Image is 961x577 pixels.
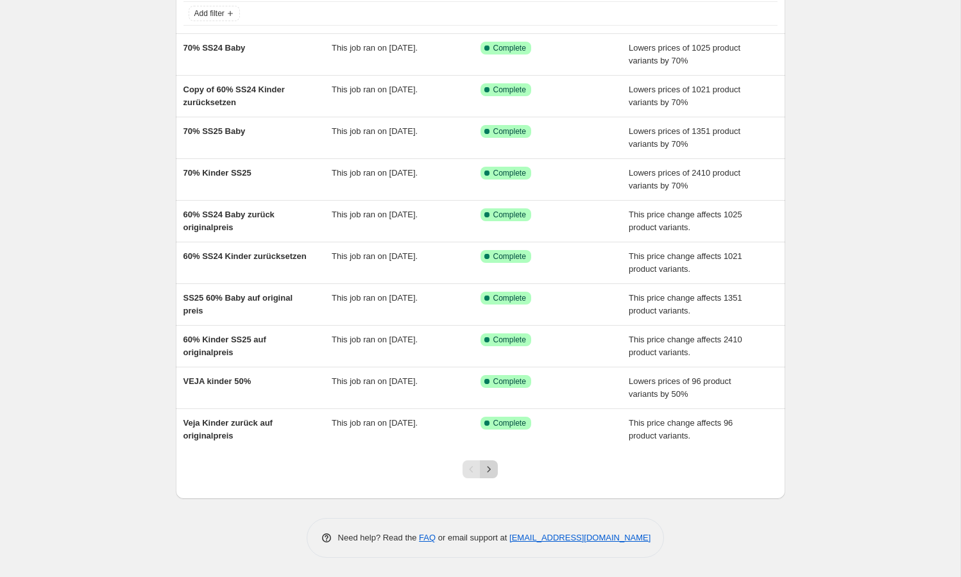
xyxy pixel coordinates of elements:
[480,460,498,478] button: Next
[332,251,418,261] span: This job ran on [DATE].
[332,43,418,53] span: This job ran on [DATE].
[332,293,418,303] span: This job ran on [DATE].
[493,168,526,178] span: Complete
[183,43,246,53] span: 70% SS24 Baby
[436,533,509,542] span: or email support at
[629,126,740,149] span: Lowers prices of 1351 product variants by 70%
[493,418,526,428] span: Complete
[183,210,275,232] span: 60% SS24 Baby zurück originalpreis
[493,126,526,137] span: Complete
[183,418,273,440] span: Veja Kinder zurück auf originalpreis
[493,335,526,345] span: Complete
[332,85,418,94] span: This job ran on [DATE].
[493,293,526,303] span: Complete
[629,251,742,274] span: This price change affects 1021 product variants.
[183,293,293,315] span: SS25 60% Baby auf original preis
[183,335,266,357] span: 60% Kinder SS25 auf originalpreis
[194,8,225,19] span: Add filter
[629,376,731,399] span: Lowers prices of 96 product variants by 50%
[183,376,251,386] span: VEJA kinder 50%
[629,210,742,232] span: This price change affects 1025 product variants.
[332,376,418,386] span: This job ran on [DATE].
[629,335,742,357] span: This price change affects 2410 product variants.
[332,168,418,178] span: This job ran on [DATE].
[629,168,740,190] span: Lowers prices of 2410 product variants by 70%
[183,251,307,261] span: 60% SS24 Kinder zurücksetzen
[493,43,526,53] span: Complete
[493,210,526,220] span: Complete
[509,533,651,542] a: [EMAIL_ADDRESS][DOMAIN_NAME]
[332,418,418,428] span: This job ran on [DATE].
[183,126,246,136] span: 70% SS25 Baby
[183,85,285,107] span: Copy of 60% SS24 Kinder zurücksetzen
[332,126,418,136] span: This job ran on [DATE].
[332,335,418,344] span: This job ran on [DATE].
[629,43,740,65] span: Lowers prices of 1025 product variants by 70%
[493,251,526,262] span: Complete
[493,85,526,95] span: Complete
[189,6,240,21] button: Add filter
[332,210,418,219] span: This job ran on [DATE].
[629,418,733,440] span: This price change affects 96 product variants.
[629,293,742,315] span: This price change affects 1351 product variants.
[419,533,436,542] a: FAQ
[338,533,420,542] span: Need help? Read the
[493,376,526,387] span: Complete
[183,168,251,178] span: 70% Kinder SS25
[463,460,498,478] nav: Pagination
[629,85,740,107] span: Lowers prices of 1021 product variants by 70%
